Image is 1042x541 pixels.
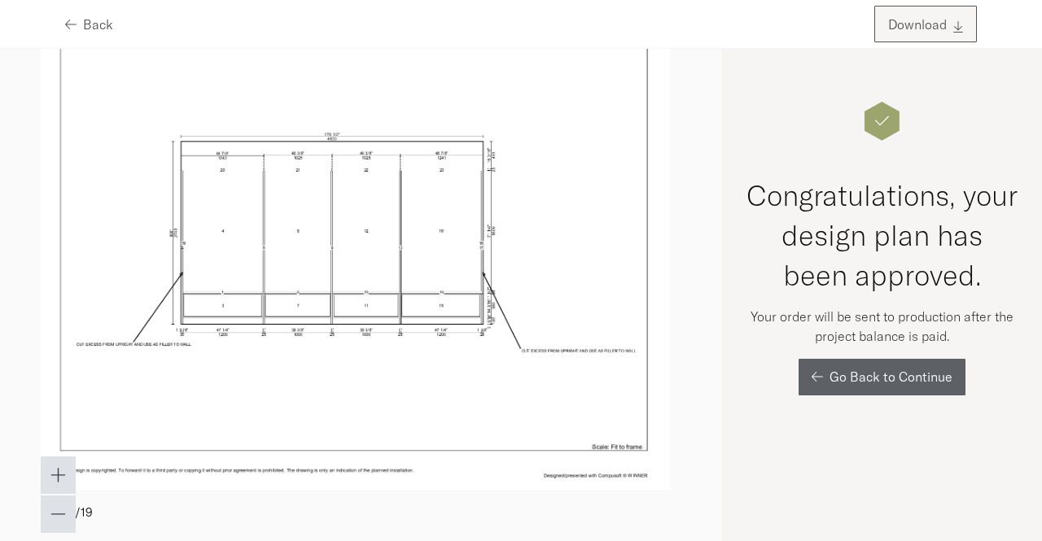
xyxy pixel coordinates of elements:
[888,18,947,31] span: Download
[746,307,1018,346] p: Your order will be sent to production after the project balance is paid.
[65,6,113,42] button: Back
[83,18,113,31] span: Back
[799,359,965,395] button: Go Back to Continue
[41,490,681,529] p: Page 8 / 19
[874,6,977,42] button: Download
[746,176,1018,295] h2: Congratulations, your design plan has been approved.
[41,4,670,490] img: user-files%2Fuser%7Ccl0x0ya3n11487001l88og9n3pxe%2Fprojects%2Fclq2gi7a600fcae0sn63iivv4%2F2025-%2...
[830,370,952,383] span: Go Back to Continue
